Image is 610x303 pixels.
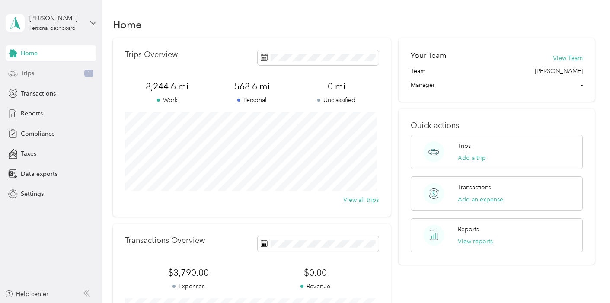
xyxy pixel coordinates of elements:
[125,96,210,105] p: Work
[125,267,252,279] span: $3,790.00
[125,80,210,92] span: 8,244.6 mi
[458,195,503,204] button: Add an expense
[252,267,379,279] span: $0.00
[343,195,379,204] button: View all trips
[458,237,493,246] button: View reports
[21,49,38,58] span: Home
[21,89,56,98] span: Transactions
[411,121,583,130] p: Quick actions
[294,96,379,105] p: Unclassified
[411,67,425,76] span: Team
[84,70,93,77] span: 1
[458,183,491,192] p: Transactions
[458,153,486,163] button: Add a trip
[252,282,379,291] p: Revenue
[210,80,294,92] span: 568.6 mi
[581,80,583,89] span: -
[5,290,49,299] button: Help center
[29,26,76,31] div: Personal dashboard
[21,109,43,118] span: Reports
[458,141,471,150] p: Trips
[21,69,34,78] span: Trips
[210,96,294,105] p: Personal
[535,67,583,76] span: [PERSON_NAME]
[553,54,583,63] button: View Team
[294,80,379,92] span: 0 mi
[21,189,44,198] span: Settings
[113,20,142,29] h1: Home
[21,129,55,138] span: Compliance
[21,149,36,158] span: Taxes
[21,169,57,179] span: Data exports
[29,14,83,23] div: [PERSON_NAME]
[125,282,252,291] p: Expenses
[411,80,435,89] span: Manager
[125,236,205,245] p: Transactions Overview
[125,50,178,59] p: Trips Overview
[562,255,610,303] iframe: Everlance-gr Chat Button Frame
[458,225,479,234] p: Reports
[411,50,446,61] h2: Your Team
